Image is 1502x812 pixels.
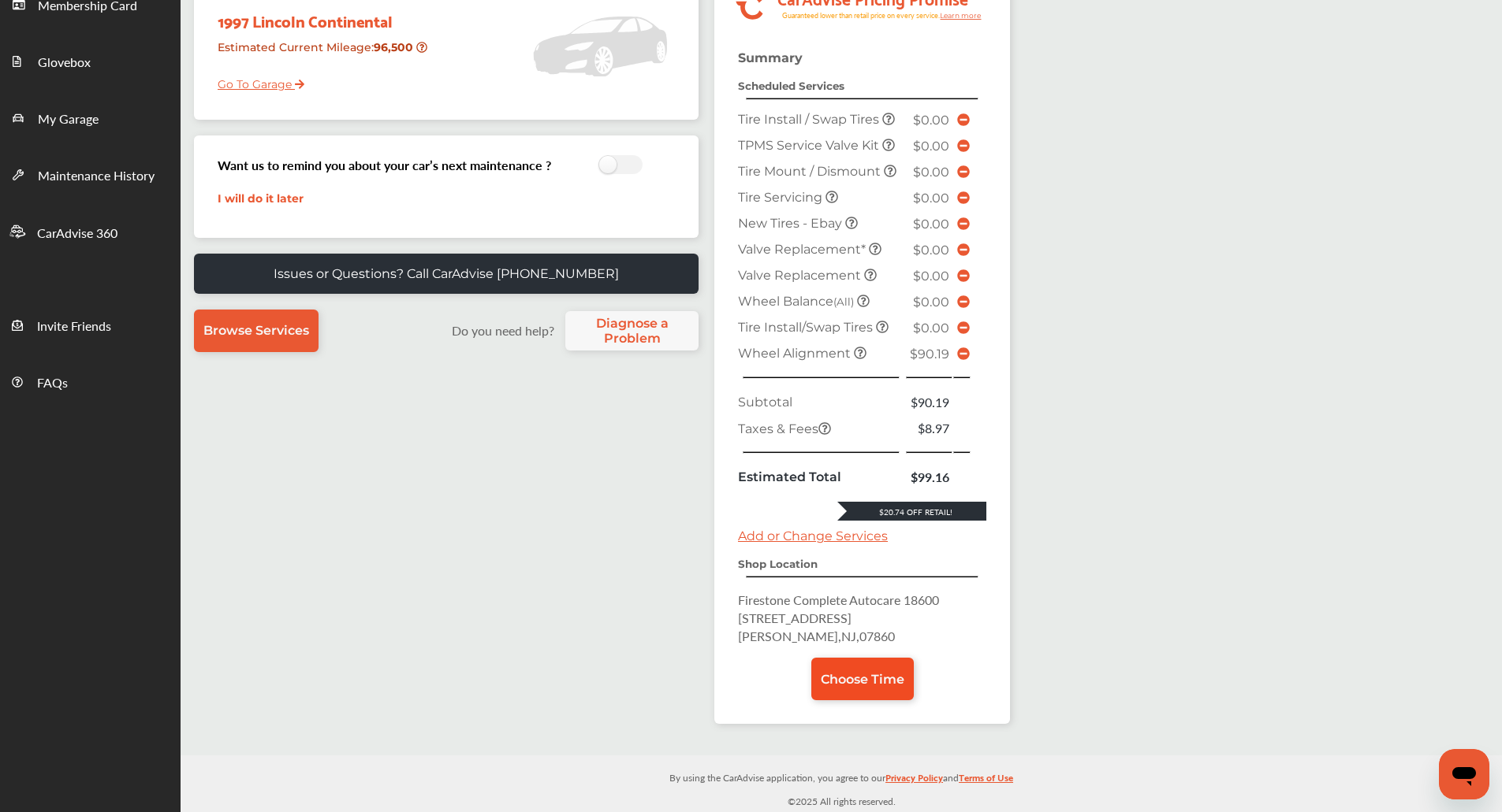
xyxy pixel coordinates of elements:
[910,347,949,362] span: $90.19
[782,10,940,20] tspan: Guaranteed lower than retail price on every service.
[738,528,888,543] a: Add or Change Services
[738,50,803,65] strong: Summary
[959,769,1013,793] a: Terms of Use
[194,254,699,294] a: Issues or Questions? Call CarAdvise [PHONE_NUMBER]
[738,294,857,309] span: Wheel Balance
[38,53,91,73] span: Glovebox
[821,672,904,687] span: Choose Time
[1,146,180,202] a: Maintenance History
[738,421,831,436] span: Taxes & Fees
[833,295,854,308] small: (All)
[738,591,939,609] span: Firestone Complete Autocare 18600
[738,609,852,627] span: [STREET_ADDRESS]
[194,310,319,352] a: Browse Services
[444,321,561,339] label: Do you need help?
[913,165,949,180] span: $0.00
[274,266,619,281] p: Issues or Questions? Call CarAdvise [PHONE_NUMBER]
[885,769,943,793] a: Privacy Policy
[206,34,437,74] div: Estimated Current Mileage :
[913,139,949,154] span: $0.00
[913,321,949,336] span: $0.00
[913,269,949,284] span: $0.00
[738,138,882,153] span: TPMS Service Valve Kit
[203,323,309,338] span: Browse Services
[374,40,416,54] strong: 96,500
[734,464,904,490] td: Estimated Total
[837,506,986,517] div: $20.74 Off Retail!
[738,268,864,283] span: Valve Replacement
[206,65,304,95] a: Go To Garage
[940,11,982,20] tspan: Learn more
[738,320,876,335] span: Tire Install/Swap Tires
[1,89,180,146] a: My Garage
[181,769,1502,785] p: By using the CarAdvise application, you agree to our and
[37,224,117,244] span: CarAdvise 360
[565,311,699,350] a: Diagnose a Problem
[218,191,304,206] a: I will do it later
[37,373,68,394] span: FAQs
[913,113,949,128] span: $0.00
[738,346,854,361] span: Wheel Alignment
[913,295,949,310] span: $0.00
[38,109,99,130] span: My Garage
[904,415,953,441] td: $8.97
[734,389,904,415] td: Subtotal
[738,80,844,92] strong: Scheduled Services
[913,243,949,258] span: $0.00
[738,216,845,231] span: New Tires - Ebay
[738,112,882,127] span: Tire Install / Swap Tires
[1,32,180,89] a: Glovebox
[218,156,551,174] h3: Want us to remind you about your car’s next maintenance ?
[573,316,691,346] span: Diagnose a Problem
[738,242,869,257] span: Valve Replacement*
[181,755,1502,812] div: © 2025 All rights reserved.
[913,217,949,232] span: $0.00
[738,190,826,205] span: Tire Servicing
[1439,749,1489,799] iframe: Button to launch messaging window
[904,389,953,415] td: $90.19
[913,191,949,206] span: $0.00
[738,627,895,645] span: [PERSON_NAME] , NJ , 07860
[37,317,111,337] span: Invite Friends
[738,558,818,570] strong: Shop Location
[738,164,884,179] span: Tire Mount / Dismount
[904,464,953,490] td: $99.16
[811,658,914,700] a: Choose Time
[38,166,155,187] span: Maintenance History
